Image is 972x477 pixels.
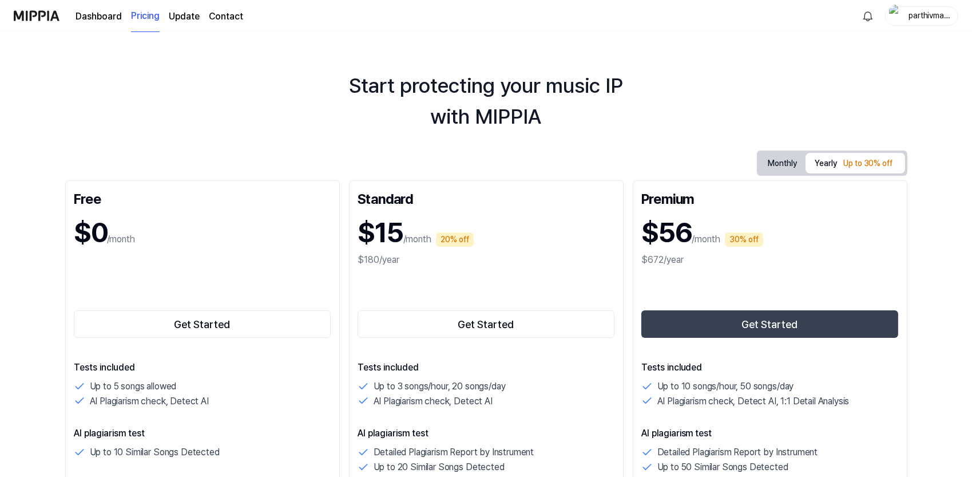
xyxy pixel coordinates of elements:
[641,308,899,340] a: Get Started
[889,5,903,27] img: profile
[131,1,160,32] a: Pricing
[657,460,788,475] p: Up to 50 Similar Songs Detected
[76,10,122,23] a: Dashboard
[641,189,899,207] div: Premium
[641,253,899,267] div: $672/year
[169,10,200,23] a: Update
[840,155,896,172] div: Up to 30% off
[74,189,331,207] div: Free
[641,427,899,440] p: AI plagiarism test
[358,212,403,253] h1: $15
[90,379,177,394] p: Up to 5 songs allowed
[358,253,615,267] div: $180/year
[358,310,615,338] button: Get Started
[374,460,505,475] p: Up to 20 Similar Songs Detected
[657,379,794,394] p: Up to 10 songs/hour, 50 songs/day
[358,308,615,340] a: Get Started
[906,9,951,22] div: parthivman4
[358,427,615,440] p: AI plagiarism test
[861,9,875,23] img: 알림
[692,232,720,246] p: /month
[74,361,331,374] p: Tests included
[74,427,331,440] p: AI plagiarism test
[74,212,107,253] h1: $0
[374,379,506,394] p: Up to 3 songs/hour, 20 songs/day
[209,10,243,23] a: Contact
[90,445,220,460] p: Up to 10 Similar Songs Detected
[806,153,904,174] button: Yearly
[358,189,615,207] div: Standard
[657,394,850,409] p: AI Plagiarism check, Detect AI, 1:1 Detail Analysis
[358,361,615,374] p: Tests included
[657,445,818,460] p: Detailed Plagiarism Report by Instrument
[403,232,431,246] p: /month
[107,232,135,246] p: /month
[885,6,958,26] button: profileparthivman4
[759,153,806,174] button: Monthly
[90,394,209,409] p: AI Plagiarism check, Detect AI
[374,394,493,409] p: AI Plagiarism check, Detect AI
[374,445,534,460] p: Detailed Plagiarism Report by Instrument
[74,310,331,338] button: Get Started
[641,361,899,374] p: Tests included
[641,212,692,253] h1: $56
[725,232,763,247] div: 30% off
[74,308,331,340] a: Get Started
[436,232,474,247] div: 20% off
[641,310,899,338] button: Get Started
